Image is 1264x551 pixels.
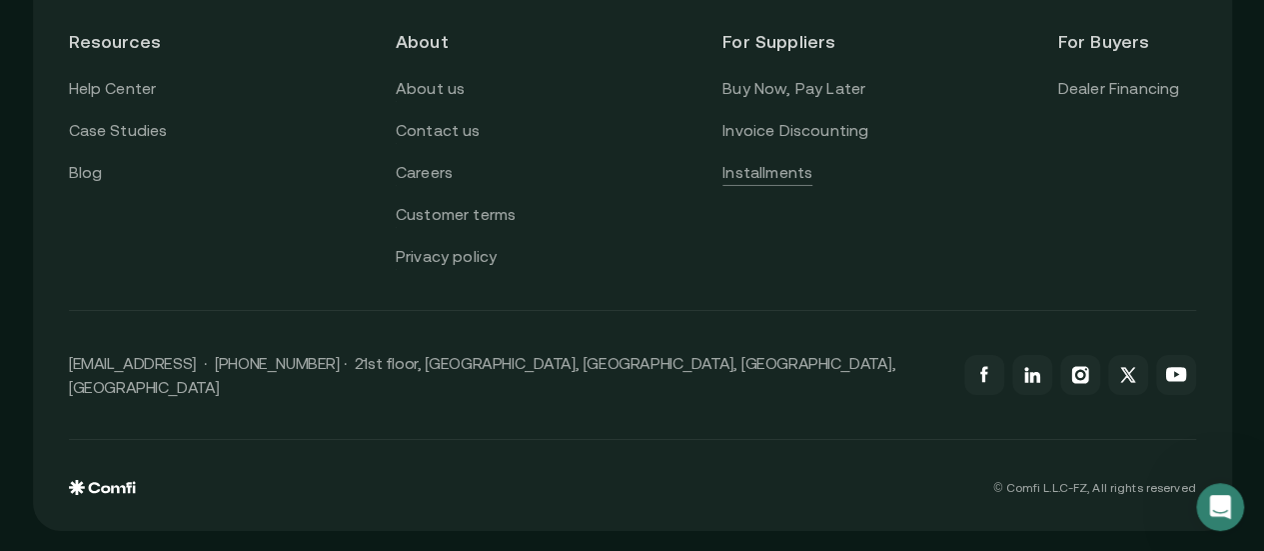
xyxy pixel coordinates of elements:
[396,76,465,102] a: About us
[396,244,497,270] a: Privacy policy
[722,76,865,102] a: Buy Now, Pay Later
[396,160,453,186] a: Careers
[722,118,868,144] a: Invoice Discounting
[396,118,481,144] a: Contact us
[1057,76,1179,102] a: Dealer Financing
[722,160,812,186] a: Installments
[69,76,157,102] a: Help Center
[396,202,516,228] a: Customer terms
[1196,483,1244,531] iframe: Intercom live chat
[722,7,868,76] header: For Suppliers
[69,118,168,144] a: Case Studies
[69,480,136,496] img: comfi logo
[69,7,207,76] header: Resources
[993,481,1195,495] p: © Comfi L.L.C-FZ, All rights reserved
[69,351,944,399] p: [EMAIL_ADDRESS] · [PHONE_NUMBER] · 21st floor, [GEOGRAPHIC_DATA], [GEOGRAPHIC_DATA], [GEOGRAPHIC_...
[69,160,103,186] a: Blog
[396,7,534,76] header: About
[1057,7,1195,76] header: For Buyers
